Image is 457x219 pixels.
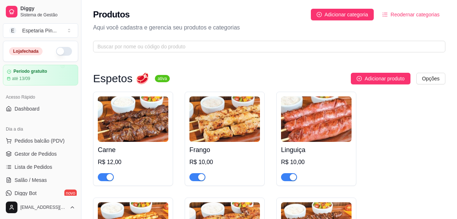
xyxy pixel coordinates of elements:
span: E [9,27,16,34]
a: DiggySistema de Gestão [3,3,78,20]
div: R$ 12,00 [98,158,168,167]
span: Pedidos balcão (PDV) [15,137,65,144]
span: Diggy [20,5,75,12]
span: Adicionar categoria [325,11,368,19]
div: Loja fechada [9,47,43,55]
div: Dia a dia [3,123,78,135]
div: R$ 10,00 [281,158,352,167]
article: Período gratuito [13,69,47,74]
button: [EMAIL_ADDRESS][DOMAIN_NAME] [3,199,78,216]
h4: Frango [189,145,260,155]
div: Acesso Rápido [3,91,78,103]
img: product-image [281,96,352,142]
span: Opções [422,75,440,83]
p: Aqui você cadastra e gerencia seu produtos e categorias [93,23,445,32]
span: Sistema de Gestão [20,12,75,18]
h4: Carne [98,145,168,155]
a: Diggy Botnovo [3,187,78,199]
button: Opções [416,73,445,84]
a: Gestor de Pedidos [3,148,78,160]
h4: Linguiça [281,145,352,155]
span: Reodernar categorias [390,11,440,19]
input: Buscar por nome ou código do produto [97,43,435,51]
span: [EMAIL_ADDRESS][DOMAIN_NAME] [20,204,67,210]
div: R$ 10,00 [189,158,260,167]
a: Dashboard [3,103,78,115]
button: Select a team [3,23,78,38]
h2: Produtos [93,9,130,20]
button: Adicionar categoria [311,9,374,20]
a: Período gratuitoaté 13/09 [3,65,78,85]
div: Espetaria Pin ... [22,27,57,34]
span: Adicionar produto [365,75,405,83]
span: plus-circle [317,12,322,17]
button: Reodernar categorias [377,9,445,20]
span: Salão / Mesas [15,176,47,184]
article: até 13/09 [12,76,30,81]
button: Pedidos balcão (PDV) [3,135,78,147]
a: Salão / Mesas [3,174,78,186]
img: product-image [189,96,260,142]
a: Lista de Pedidos [3,161,78,173]
button: Adicionar produto [351,73,410,84]
span: Gestor de Pedidos [15,150,57,158]
img: product-image [98,96,168,142]
span: ordered-list [382,12,388,17]
span: Dashboard [15,105,40,112]
span: Diggy Bot [15,190,37,197]
span: Lista de Pedidos [15,163,52,171]
span: plus-circle [357,76,362,81]
sup: ativa [155,75,170,82]
button: Alterar Status [56,47,72,56]
h3: Espetos 🥩 [93,74,149,83]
